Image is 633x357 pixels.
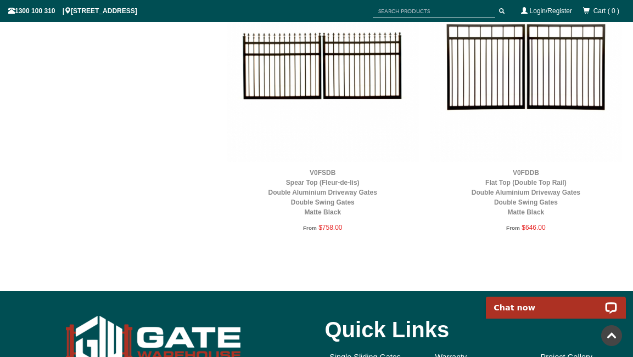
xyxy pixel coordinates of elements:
[593,7,619,15] span: Cart ( 0 )
[506,225,520,231] span: From
[8,7,137,15] span: 1300 100 310 | [STREET_ADDRESS]
[479,284,633,319] iframe: LiveChat chat widget
[268,169,377,216] a: V0FSDBSpear Top (Fleur-de-lis)Double Aluminium Driveway GatesDouble Swing GatesMatte Black
[373,4,495,18] input: SEARCH PRODUCTS
[472,169,580,216] a: V0FDDBFlat Top (Double Top Rail)Double Aluminium Driveway GatesDouble Swing GatesMatte Black
[303,225,317,231] span: From
[325,308,625,352] div: Quick Links
[318,224,342,231] span: $758.00
[530,7,572,15] a: Login/Register
[522,224,545,231] span: $646.00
